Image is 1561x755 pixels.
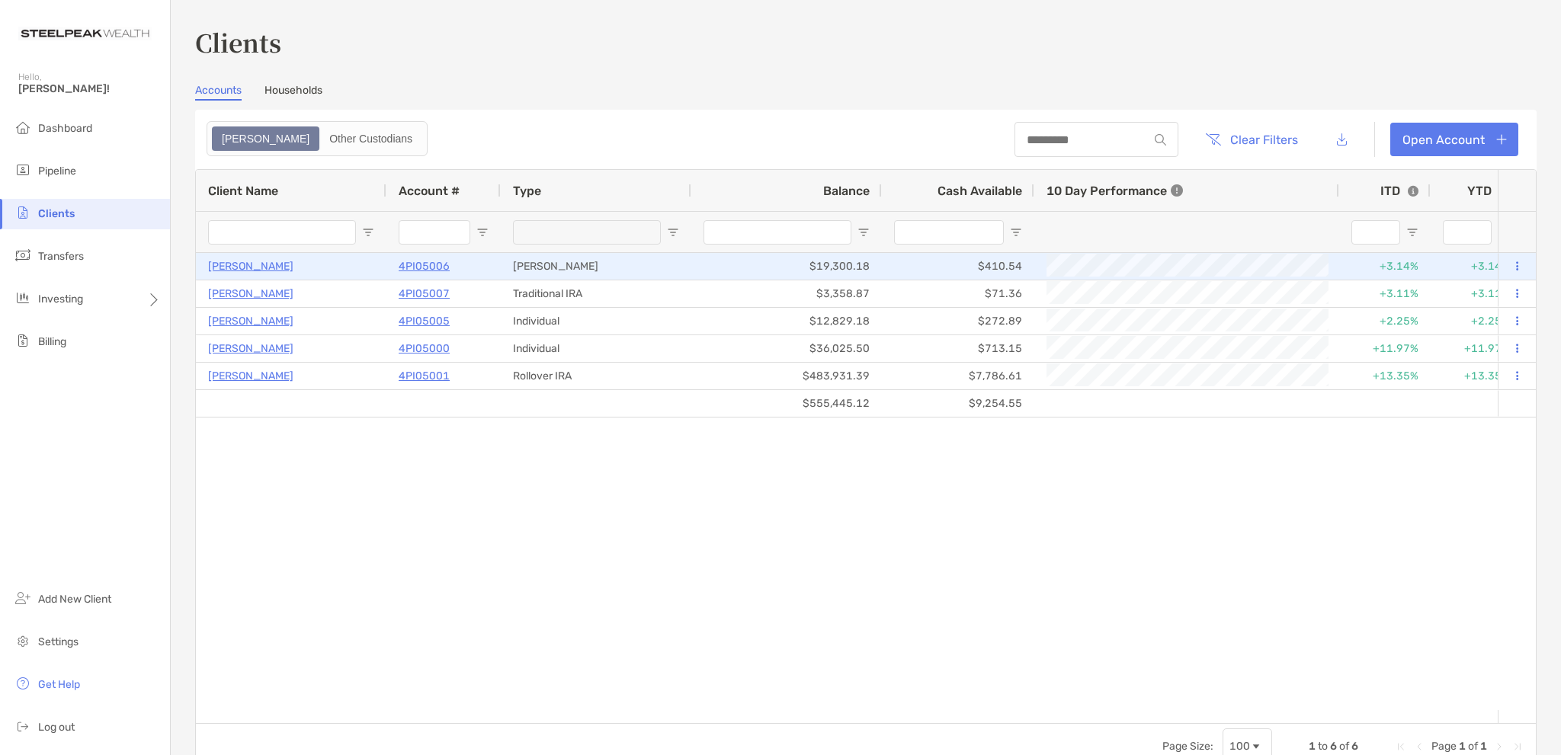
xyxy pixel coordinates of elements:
div: Previous Page [1413,741,1425,753]
a: [PERSON_NAME] [208,257,293,276]
span: Pipeline [38,165,76,178]
img: dashboard icon [14,118,32,136]
a: 4PI05000 [399,339,450,358]
img: clients icon [14,203,32,222]
span: Page [1431,740,1457,753]
span: Type [513,184,541,198]
img: settings icon [14,632,32,650]
div: Individual [501,335,691,362]
div: Page Size: [1162,740,1213,753]
a: [PERSON_NAME] [208,366,293,385]
div: +2.25% [1431,308,1522,334]
div: Traditional IRA [501,280,691,307]
span: 1 [1459,740,1466,753]
a: [PERSON_NAME] [208,312,293,331]
input: YTD Filter Input [1443,220,1492,245]
span: Transfers [38,250,84,263]
div: +11.97% [1339,335,1431,362]
div: Other Custodians [321,128,421,149]
span: Client Name [208,184,278,198]
button: Open Filter Menu [857,226,870,238]
div: $71.36 [882,280,1034,307]
div: Rollover IRA [501,363,691,389]
div: +3.14% [1339,253,1431,280]
span: 6 [1330,740,1337,753]
a: 4PI05007 [399,284,450,303]
a: Households [264,84,322,101]
span: Get Help [38,678,80,691]
a: [PERSON_NAME] [208,339,293,358]
div: segmented control [207,121,428,156]
a: 4PI05006 [399,257,450,276]
div: $12,829.18 [691,308,882,334]
a: [PERSON_NAME] [208,284,293,303]
div: $19,300.18 [691,253,882,280]
span: of [1339,740,1349,753]
div: +13.35% [1431,363,1522,389]
img: Zoe Logo [18,6,152,61]
div: Individual [501,308,691,334]
img: input icon [1155,134,1166,146]
img: billing icon [14,331,32,350]
div: $272.89 [882,308,1034,334]
div: +11.97% [1431,335,1522,362]
div: +3.14% [1431,253,1522,280]
div: $483,931.39 [691,363,882,389]
div: ITD [1380,184,1418,198]
span: to [1318,740,1328,753]
div: 10 Day Performance [1047,170,1183,211]
div: $713.15 [882,335,1034,362]
span: Settings [38,635,79,648]
button: Clear Filters [1194,123,1309,156]
div: First Page [1395,741,1407,753]
a: 4PI05001 [399,366,450,385]
span: 1 [1480,740,1487,753]
span: Account # [399,184,460,198]
div: YTD [1467,184,1510,198]
div: $410.54 [882,253,1034,280]
button: Open Filter Menu [667,226,679,238]
div: [PERSON_NAME] [501,253,691,280]
div: $7,786.61 [882,363,1034,389]
span: Billing [38,335,66,348]
input: Client Name Filter Input [208,220,356,245]
button: Open Filter Menu [1406,226,1418,238]
div: 100 [1229,740,1250,753]
a: Open Account [1390,123,1518,156]
span: Log out [38,721,75,734]
span: Clients [38,207,75,220]
div: +3.11% [1431,280,1522,307]
button: Open Filter Menu [476,226,489,238]
span: Cash Available [938,184,1022,198]
span: Balance [823,184,870,198]
input: Cash Available Filter Input [894,220,1004,245]
a: 4PI05005 [399,312,450,331]
span: Investing [38,293,83,306]
input: Balance Filter Input [704,220,851,245]
img: add_new_client icon [14,589,32,607]
input: ITD Filter Input [1351,220,1400,245]
h3: Clients [195,24,1537,59]
button: Open Filter Menu [362,226,374,238]
a: Accounts [195,84,242,101]
img: get-help icon [14,674,32,693]
div: Zoe [213,128,318,149]
span: of [1468,740,1478,753]
img: transfers icon [14,246,32,264]
div: +13.35% [1339,363,1431,389]
div: $555,445.12 [691,390,882,417]
img: logout icon [14,717,32,735]
span: Add New Client [38,593,111,606]
img: investing icon [14,289,32,307]
input: Account # Filter Input [399,220,470,245]
div: Next Page [1493,741,1505,753]
div: Last Page [1511,741,1524,753]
